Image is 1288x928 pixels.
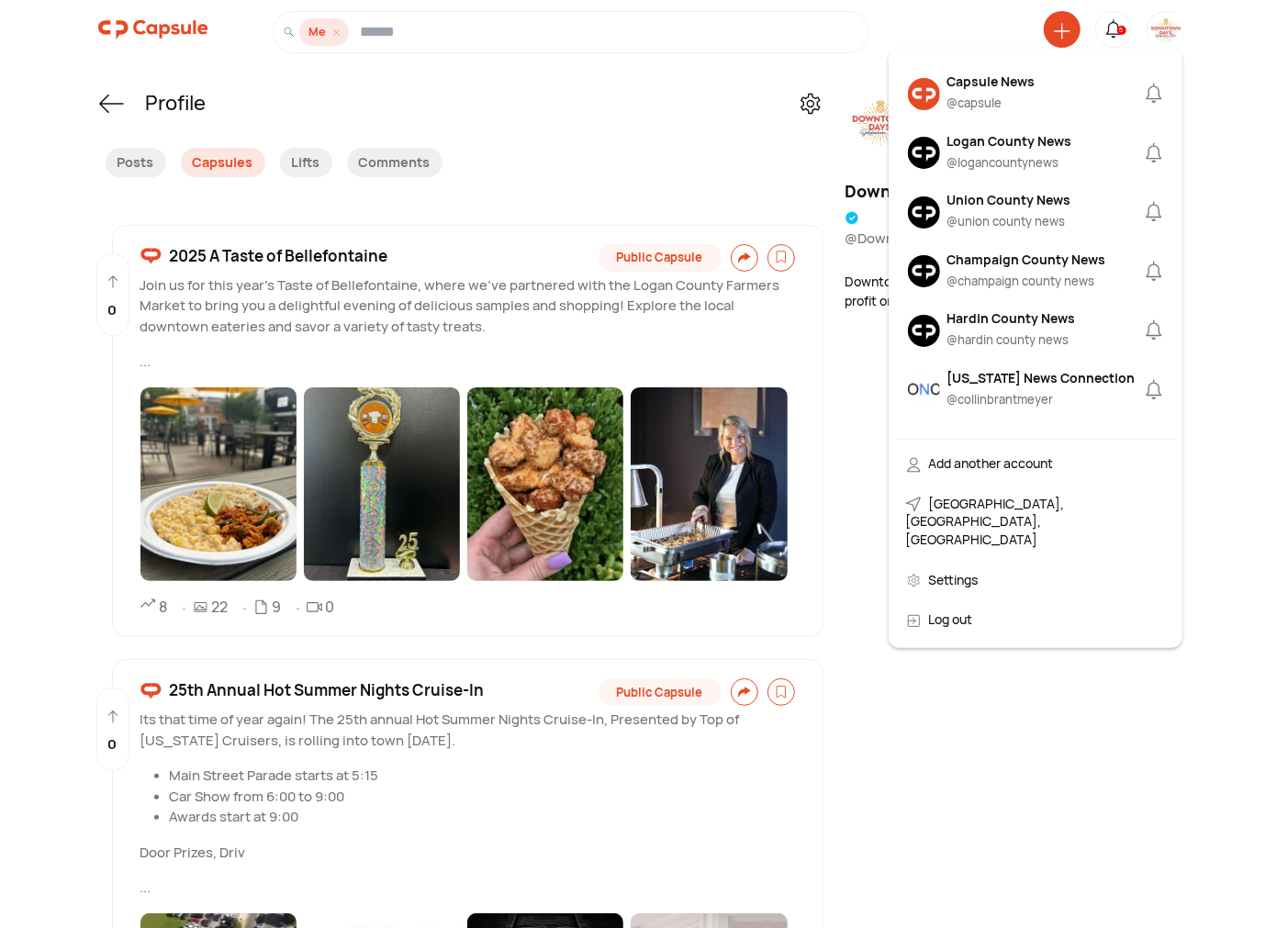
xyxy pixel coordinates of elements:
div: ... [140,710,795,899]
div: Posts [106,148,166,177]
div: @ logancountynews [947,154,1072,173]
div: Capsule News [947,72,1036,91]
div: Public Capsule [599,678,722,706]
div: Settings [897,560,1174,600]
div: 0 [326,596,335,618]
div: Log out [897,599,1174,640]
div: @ collinbrantmeyer [947,391,1136,409]
img: resizeImage [304,387,460,582]
img: resizeImage [140,387,297,582]
li: Main Street Parade starts at 5:15 [170,766,795,787]
div: @ DowntownBellefontaine [846,229,1169,250]
div: @ union county news [947,213,1071,231]
div: Downtown Days [GEOGRAPHIC_DATA] [846,179,1169,229]
a: logo [98,11,208,53]
div: @ champaign county news [947,273,1106,291]
div: ... [140,275,795,373]
span: 25th Annual Hot Summer Nights Cruise-In [170,678,485,702]
img: resizeImage [908,315,940,347]
div: Comments [347,148,442,177]
p: Its that time of year again! The 25th annual Hot Summer Nights Cruise-In, Presented by Top of [US... [140,710,795,751]
li: Car Show from 6:00 to 9:00 [170,787,795,808]
div: 8 [160,596,168,618]
img: resizeImage [1148,12,1184,49]
div: Downtown Bellefontaine Partnership - a local non-profit organization. Highlight events in the area. [846,272,1169,310]
img: logo [98,11,208,48]
img: resizeImage [846,88,914,157]
div: @ capsule [947,95,1036,113]
img: tick [846,211,859,225]
div: Add another account [897,443,1174,484]
div: Capsules [181,148,265,177]
div: [GEOGRAPHIC_DATA], [GEOGRAPHIC_DATA], [GEOGRAPHIC_DATA] [897,484,1174,560]
div: Hardin County News [947,308,1076,328]
img: resizeImage [908,137,940,169]
p: Door Prizes, Driv [140,843,795,864]
img: resizeImage [631,387,787,582]
div: @ hardin county news [947,331,1076,350]
div: Champaign County News [947,250,1106,269]
li: Awards start at 9:00 [170,807,795,828]
img: resizeImage [908,78,940,110]
img: resizeImage [467,387,623,582]
img: resizeImage [908,255,940,287]
div: 9 [273,596,282,618]
div: [US_STATE] News Connection [947,368,1136,387]
div: Me [299,18,349,47]
div: 22 [212,596,229,618]
p: 0 [108,300,118,321]
div: Public Capsule [599,244,722,272]
p: Join us for this year's Taste of Bellefontaine, where we've partnered with the Logan County Farme... [140,275,795,338]
p: 0 [108,734,118,755]
div: Lifts [280,148,332,177]
div: Union County News [947,190,1071,209]
div: Profile [146,88,207,118]
img: resizeImage [908,374,940,406]
img: resizeImage [908,196,940,229]
div: Logan County News [947,131,1072,151]
span: 2025 A Taste of Bellefontaine [170,244,388,268]
div: 5 [1117,26,1126,36]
